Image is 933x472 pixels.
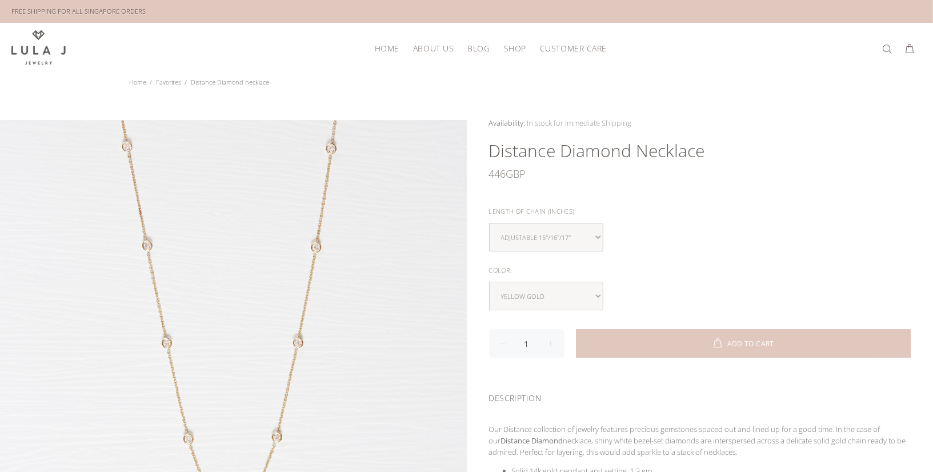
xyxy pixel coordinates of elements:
[533,39,607,57] a: CUSTOMER CARE
[497,39,533,57] a: SHOP
[489,162,911,185] div: GBP
[489,139,911,162] h1: Distance Diamond necklace
[130,78,147,86] a: Home
[489,263,911,278] div: Color:
[368,39,406,57] a: HOME
[467,44,490,53] span: BLOG
[727,341,774,347] span: ADD TO CART
[11,5,146,18] div: FREE SHIPPING FOR ALL SINGAPORE ORDERS
[501,435,563,446] strong: Distance Diamond
[406,39,461,57] a: ABOUT US
[540,44,607,53] span: CUSTOMER CARE
[489,378,911,414] div: DESCRIPTION
[461,39,496,57] a: BLOG
[489,162,506,185] span: 446
[489,118,526,128] span: Availability:
[413,44,454,53] span: ABOUT US
[157,78,182,86] a: Favorites
[191,78,270,86] span: Distance Diamond necklace
[489,423,911,458] p: Our Distance collection of jewelry features precious gemstones spaced out and lined up for a good...
[527,118,632,128] span: In stock for Immediate Shipping
[576,329,911,358] button: ADD TO CART
[375,44,399,53] span: HOME
[489,204,911,219] div: Length of Chain (inches):
[504,44,526,53] span: SHOP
